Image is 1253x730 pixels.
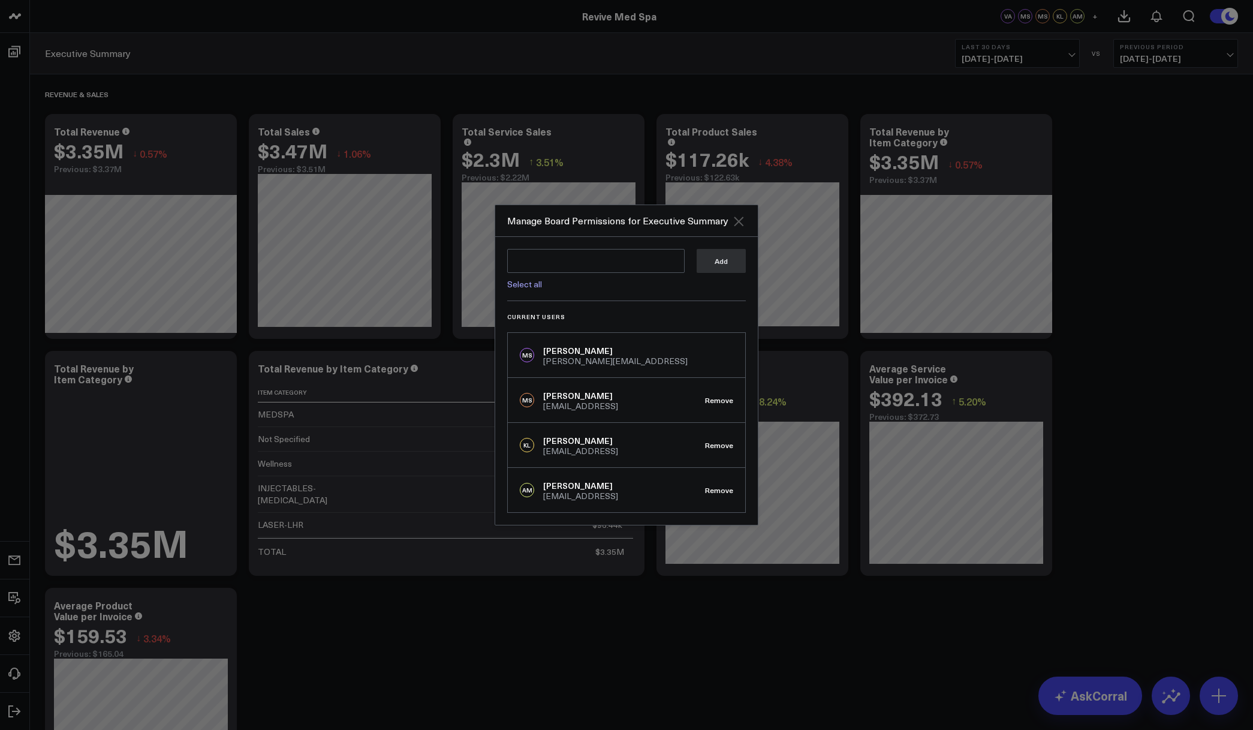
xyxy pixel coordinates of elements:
div: [PERSON_NAME][EMAIL_ADDRESS] [543,357,688,365]
button: Remove [705,396,733,404]
a: Select all [507,278,542,290]
h3: Current Users [507,313,746,320]
button: Remove [705,441,733,449]
div: [PERSON_NAME] [543,435,618,447]
div: [PERSON_NAME] [543,345,688,357]
div: MS [520,393,534,407]
button: Add [697,249,746,273]
div: MS [520,348,534,362]
div: [PERSON_NAME] [543,480,618,492]
div: KL [520,438,534,452]
button: Remove [705,486,733,494]
div: Manage Board Permissions for Executive Summary [507,214,731,227]
div: AM [520,483,534,497]
div: [EMAIL_ADDRESS] [543,447,618,455]
div: [PERSON_NAME] [543,390,618,402]
div: [EMAIL_ADDRESS] [543,402,618,410]
div: [EMAIL_ADDRESS] [543,492,618,500]
button: Close [731,214,746,229]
